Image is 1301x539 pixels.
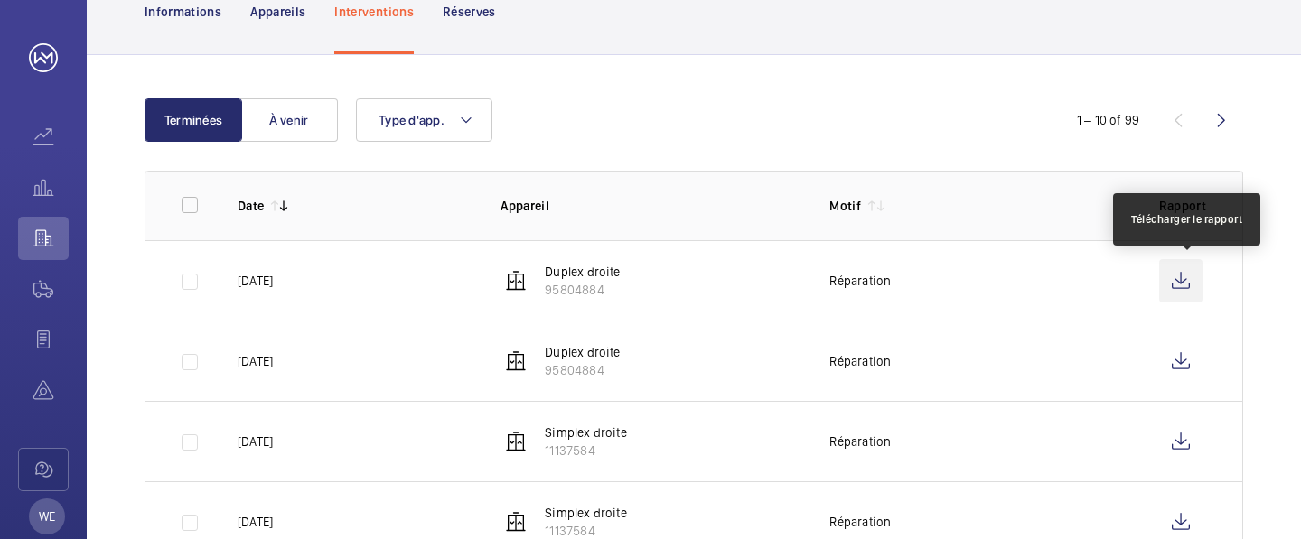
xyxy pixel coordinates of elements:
img: elevator.svg [505,270,527,292]
p: Duplex droite [545,343,620,361]
p: [DATE] [238,432,273,451]
button: Type d'app. [356,98,492,142]
p: Appareils [250,3,305,21]
p: Simplex droite [545,423,627,441]
p: Simplex droite [545,504,627,522]
p: WE [39,507,55,525]
p: Réparation [829,513,891,531]
p: Réserves [443,3,496,21]
p: 95804884 [545,361,620,379]
p: Interventions [334,3,414,21]
p: Date [238,197,264,215]
div: Télécharger le rapport [1131,211,1242,228]
p: [DATE] [238,513,273,531]
p: Motif [829,197,861,215]
button: Terminées [145,98,242,142]
p: Informations [145,3,221,21]
p: Appareil [501,197,800,215]
p: 11137584 [545,441,627,460]
p: Duplex droite [545,263,620,281]
p: Réparation [829,352,891,370]
button: À venir [240,98,338,142]
p: Réparation [829,272,891,290]
img: elevator.svg [505,431,527,452]
div: 1 – 10 of 99 [1077,111,1139,129]
p: [DATE] [238,272,273,290]
p: Réparation [829,432,891,451]
img: elevator.svg [505,350,527,372]
span: Type d'app. [379,113,445,127]
p: [DATE] [238,352,273,370]
img: elevator.svg [505,511,527,533]
p: 95804884 [545,281,620,299]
